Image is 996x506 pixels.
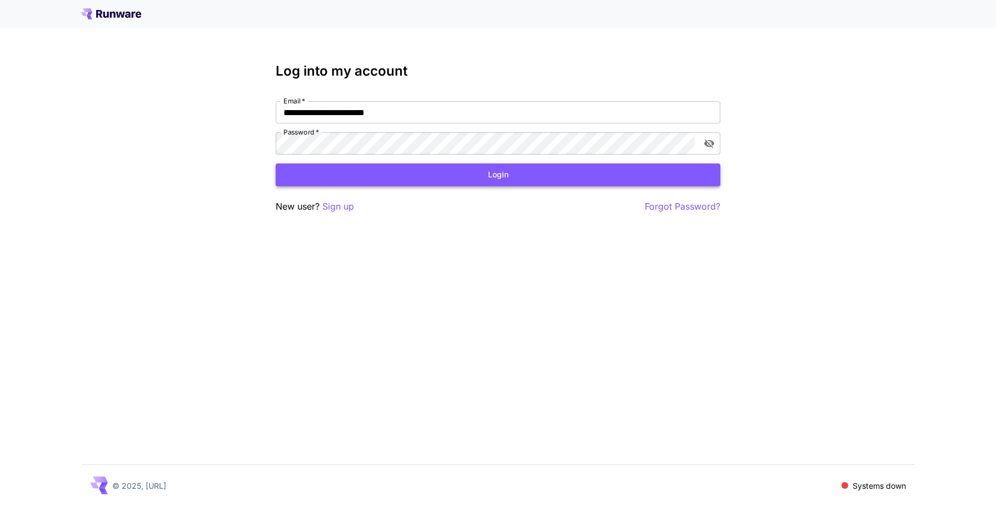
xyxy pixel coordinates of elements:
button: toggle password visibility [699,133,719,153]
label: Password [283,127,319,137]
h3: Log into my account [276,63,720,79]
p: © 2025, [URL] [112,480,166,492]
label: Email [283,96,305,106]
button: Sign up [322,200,354,214]
button: Login [276,163,720,186]
p: New user? [276,200,354,214]
p: Systems down [853,480,906,492]
button: Forgot Password? [645,200,720,214]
